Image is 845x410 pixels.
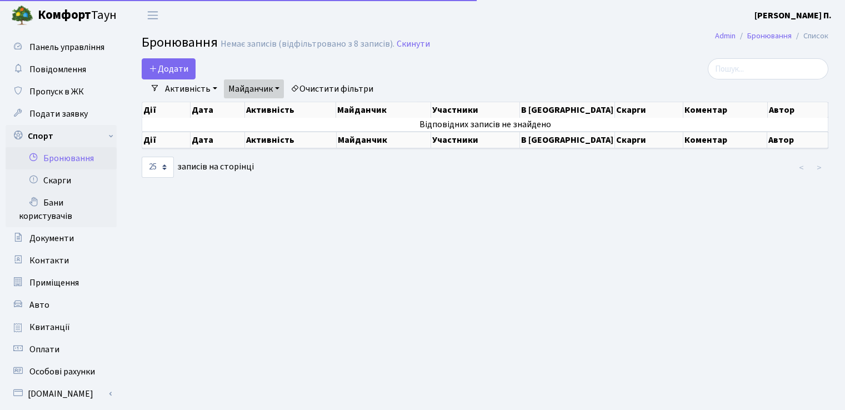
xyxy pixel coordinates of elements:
[139,6,167,24] button: Переключити навігацію
[683,102,768,118] th: Коментар
[221,39,394,49] div: Немає записів (відфільтровано з 8 записів).
[191,132,245,148] th: Дата
[6,103,117,125] a: Подати заявку
[29,63,86,76] span: Повідомлення
[6,272,117,294] a: Приміщення
[6,125,117,147] a: Спорт
[142,33,218,52] span: Бронювання
[161,79,222,98] a: Активність
[191,102,245,118] th: Дата
[6,81,117,103] a: Пропуск в ЖК
[286,79,378,98] a: Очистити фільтри
[683,132,768,148] th: Коментар
[792,30,828,42] li: Список
[29,108,88,120] span: Подати заявку
[708,58,828,79] input: Пошук...
[715,30,736,42] a: Admin
[520,102,615,118] th: В [GEOGRAPHIC_DATA]
[767,132,828,148] th: Автор
[336,102,431,118] th: Майданчик
[29,343,59,356] span: Оплати
[520,132,615,148] th: В [GEOGRAPHIC_DATA]
[615,132,683,148] th: Скарги
[431,132,521,148] th: Участники
[38,6,91,24] b: Комфорт
[6,249,117,272] a: Контакти
[6,316,117,338] a: Квитанції
[6,383,117,405] a: [DOMAIN_NAME]
[615,102,683,118] th: Скарги
[29,299,49,311] span: Авто
[6,169,117,192] a: Скарги
[29,254,69,267] span: Контакти
[6,338,117,361] a: Оплати
[6,294,117,316] a: Авто
[6,147,117,169] a: Бронювання
[698,24,845,48] nav: breadcrumb
[142,58,196,79] button: Додати
[768,102,828,118] th: Автор
[29,366,95,378] span: Особові рахунки
[6,58,117,81] a: Повідомлення
[29,41,104,53] span: Панель управління
[6,227,117,249] a: Документи
[747,30,792,42] a: Бронювання
[142,132,191,148] th: Дії
[142,157,254,178] label: записів на сторінці
[397,39,430,49] a: Скинути
[29,321,70,333] span: Квитанції
[6,36,117,58] a: Панель управління
[29,86,84,98] span: Пропуск в ЖК
[224,79,284,98] a: Майданчик
[6,361,117,383] a: Особові рахунки
[29,232,74,244] span: Документи
[245,102,337,118] th: Активність
[29,277,79,289] span: Приміщення
[431,102,521,118] th: Участники
[337,132,431,148] th: Майданчик
[142,118,828,131] td: Відповідних записів не знайдено
[754,9,832,22] a: [PERSON_NAME] П.
[11,4,33,27] img: logo.png
[142,102,191,118] th: Дії
[6,192,117,227] a: Бани користувачів
[142,157,174,178] select: записів на сторінці
[38,6,117,25] span: Таун
[245,132,337,148] th: Активність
